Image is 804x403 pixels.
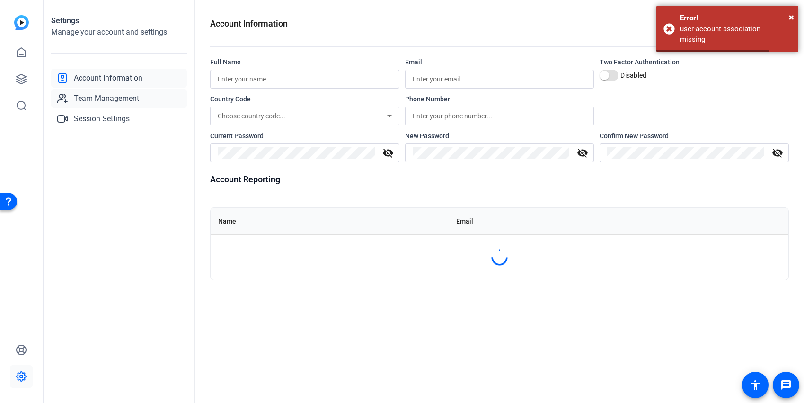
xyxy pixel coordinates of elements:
th: Email [449,208,680,234]
div: Email [405,57,594,67]
input: Enter your phone number... [413,110,587,122]
div: Two Factor Authentication [600,57,789,67]
mat-icon: visibility_off [377,147,399,159]
div: Error! [680,13,791,24]
span: × [789,11,794,23]
label: Disabled [618,71,646,80]
mat-icon: accessibility [750,379,761,391]
h1: Settings [51,15,187,27]
span: Choose country code... [218,112,285,120]
a: Team Management [51,89,187,108]
a: Session Settings [51,109,187,128]
div: Current Password [210,131,399,141]
input: Enter your email... [413,73,587,85]
mat-icon: visibility_off [766,147,789,159]
h1: Account Information [210,17,288,30]
span: Team Management [74,93,139,104]
mat-icon: message [780,379,792,391]
div: New Password [405,131,594,141]
div: Phone Number [405,94,594,104]
th: Name [211,208,449,234]
div: Confirm New Password [600,131,789,141]
div: Country Code [210,94,399,104]
div: user-account association missing [680,24,791,45]
span: Session Settings [74,113,130,125]
button: Close [789,10,794,24]
input: Enter your name... [218,73,392,85]
span: Account Information [74,72,142,84]
mat-icon: visibility_off [571,147,594,159]
h2: Manage your account and settings [51,27,187,38]
img: blue-gradient.svg [14,15,29,30]
h1: Account Reporting [210,173,789,186]
a: Account Information [51,69,187,88]
div: Full Name [210,57,399,67]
